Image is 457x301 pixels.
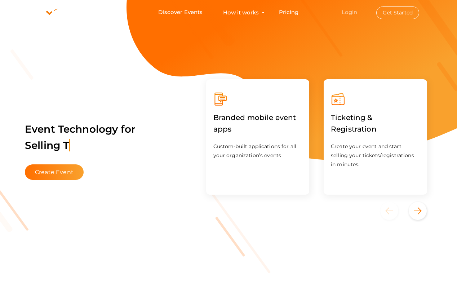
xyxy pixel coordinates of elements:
a: Ticketing & Registration [331,126,420,133]
p: Create your event and start selling your tickets/registrations in minutes. [331,142,420,169]
a: Discover Events [158,6,203,19]
a: Pricing [279,6,299,19]
a: Login [342,9,358,16]
button: Previous [380,202,407,220]
label: Event Technology for [25,112,136,163]
button: How it works [221,6,261,19]
a: Branded mobile event apps [213,126,302,133]
button: Next [409,202,427,220]
button: Get Started [376,6,419,19]
p: Custom-built applications for all your organization’s events [213,142,302,160]
button: Create Event [25,164,84,180]
label: Ticketing & Registration [331,106,420,140]
span: Selling T [25,139,70,151]
label: Branded mobile event apps [213,106,302,140]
